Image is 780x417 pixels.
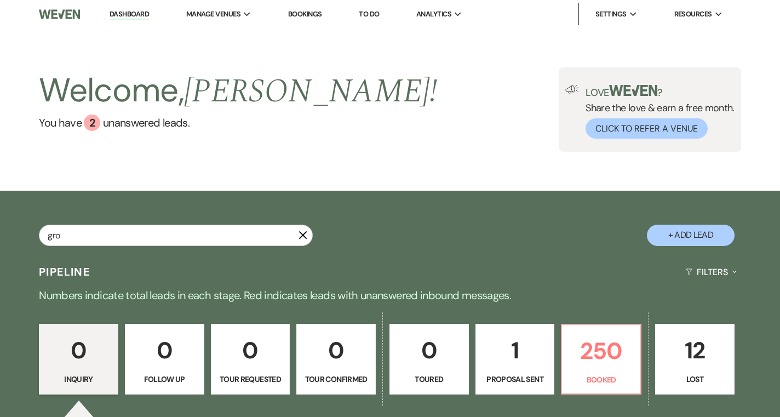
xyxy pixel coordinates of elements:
[132,332,197,369] p: 0
[561,324,641,395] a: 250Booked
[110,9,149,20] a: Dashboard
[475,324,555,395] a: 1Proposal Sent
[186,9,240,20] span: Manage Venues
[483,332,548,369] p: 1
[586,118,708,139] button: Click to Refer a Venue
[39,115,437,131] a: You have 2 unanswered leads.
[389,324,469,395] a: 0Toured
[303,332,369,369] p: 0
[569,374,634,386] p: Booked
[303,373,369,385] p: Tour Confirmed
[46,373,111,385] p: Inquiry
[586,85,735,98] p: Love ?
[125,324,204,395] a: 0Follow Up
[397,373,462,385] p: Toured
[39,67,437,115] h2: Welcome,
[416,9,451,20] span: Analytics
[681,258,741,287] button: Filters
[397,332,462,369] p: 0
[39,3,80,26] img: Weven Logo
[647,225,735,246] button: + Add Lead
[662,373,727,385] p: Lost
[211,324,290,395] a: 0Tour Requested
[674,9,712,20] span: Resources
[39,225,313,246] input: Search by name, event date, email address or phone number
[296,324,376,395] a: 0Tour Confirmed
[609,85,658,96] img: weven-logo-green.svg
[662,332,727,369] p: 12
[218,332,283,369] p: 0
[218,373,283,385] p: Tour Requested
[132,373,197,385] p: Follow Up
[595,9,627,20] span: Settings
[655,324,735,395] a: 12Lost
[569,333,634,369] p: 250
[84,115,100,131] div: 2
[184,66,437,117] span: [PERSON_NAME] !
[359,9,379,19] a: To Do
[483,373,548,385] p: Proposal Sent
[288,9,322,19] a: Bookings
[565,85,579,94] img: loud-speaker-illustration.svg
[46,332,111,369] p: 0
[39,324,118,395] a: 0Inquiry
[579,85,735,139] div: Share the love & earn a free month.
[39,264,90,279] h3: Pipeline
